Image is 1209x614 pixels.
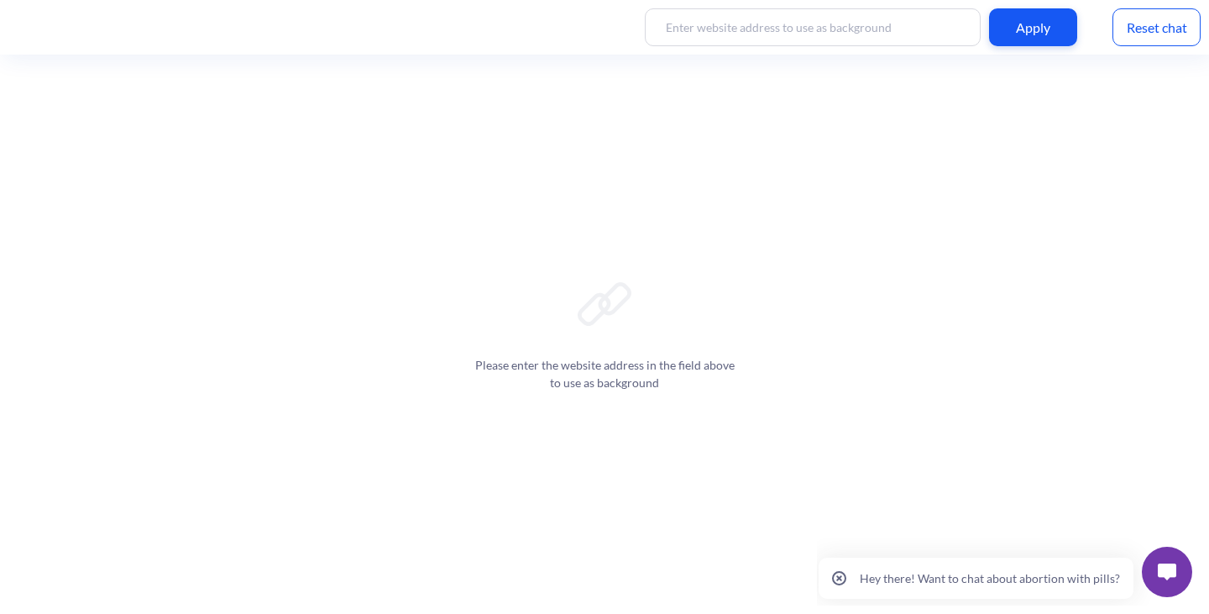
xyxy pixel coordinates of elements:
img: open widget [341,25,359,42]
span: close popup - button [15,33,29,47]
p: Please enter the website address in the field above to use as background [470,356,739,391]
div: Apply [989,8,1077,46]
div: Reset chat [1112,8,1201,46]
p: Hey there! Want to chat about abortion with pills? [43,33,303,47]
button: popup message: Hey there! Want to chat about abortion with pills? [2,19,317,60]
input: Enter website address to use as background [645,8,981,46]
